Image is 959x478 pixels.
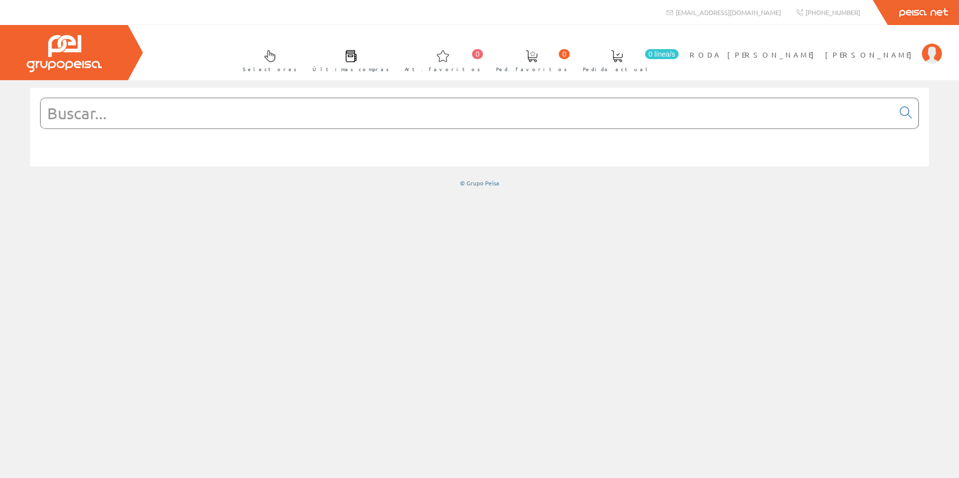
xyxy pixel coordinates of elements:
a: RODA [PERSON_NAME] [PERSON_NAME] [690,42,942,51]
div: © Grupo Peisa [30,179,929,187]
span: Art. favoritos [405,64,481,74]
input: Buscar... [41,98,894,128]
img: Grupo Peisa [27,35,102,72]
span: RODA [PERSON_NAME] [PERSON_NAME] [690,50,917,60]
span: Últimas compras [312,64,389,74]
a: Selectores [233,42,302,78]
span: Ped. favoritos [496,64,567,74]
span: Pedido actual [583,64,651,74]
span: 0 [559,49,570,59]
span: [PHONE_NUMBER] [806,8,860,17]
span: 0 [472,49,483,59]
a: Últimas compras [302,42,394,78]
span: 0 línea/s [645,49,679,59]
span: Selectores [243,64,297,74]
span: [EMAIL_ADDRESS][DOMAIN_NAME] [676,8,781,17]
